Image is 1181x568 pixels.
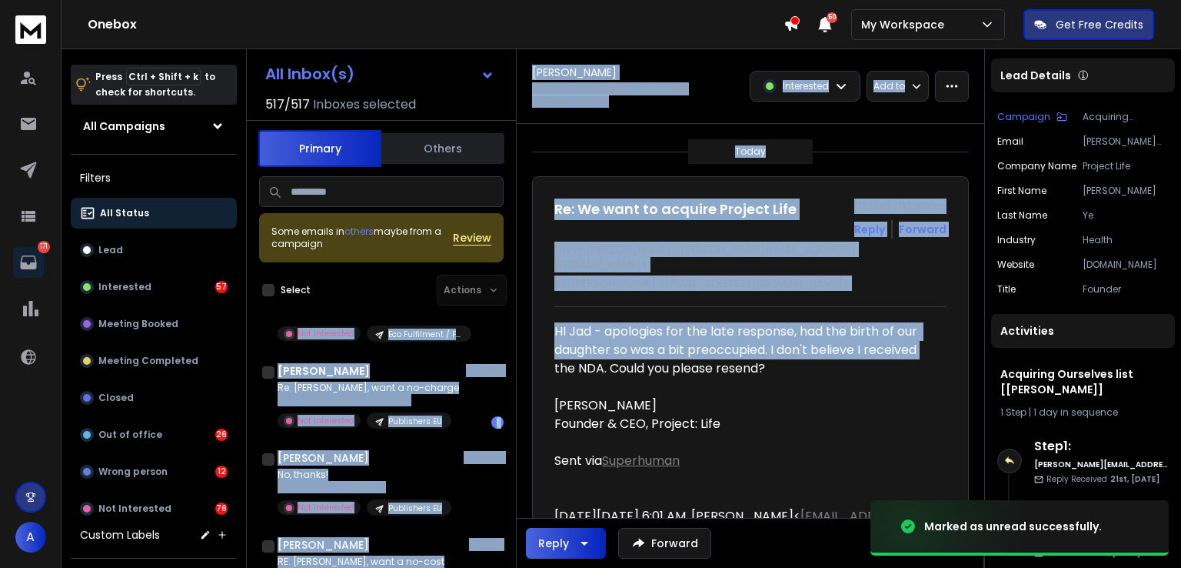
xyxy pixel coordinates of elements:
h1: Re: We want to acquire Project Life [554,199,797,220]
p: Acquiring Ourselves list [[PERSON_NAME]] [1083,111,1169,123]
h3: Filters [71,167,237,189]
p: Re: [PERSON_NAME], want a no-charge [278,382,459,394]
p: 171 [38,241,50,253]
span: Ctrl + Shift + k [126,68,201,85]
h1: [PERSON_NAME] [278,537,369,553]
p: Company Name [997,160,1076,172]
button: Meeting Completed [71,346,237,376]
div: Reply [538,536,569,551]
p: from: [PERSON_NAME] <[PERSON_NAME][EMAIL_ADDRESS][DOMAIN_NAME]> [554,242,946,272]
p: website [997,259,1034,271]
span: 50 [827,12,837,23]
p: Project Life [1083,160,1169,172]
span: 517 / 517 [265,95,310,114]
p: Not Interested [298,328,354,339]
p: Am [DATE] 14:31 schrieb [278,481,451,493]
a: Superhuman [602,452,680,469]
button: Meeting Booked [71,309,237,339]
button: All Status [71,198,237,229]
div: 26 [215,429,228,441]
button: All Inbox(s) [253,58,507,89]
div: Marked as unread successfully. [924,519,1102,534]
span: 21st, [DATE] [1110,473,1159,485]
h3: Inboxes selected [313,95,416,114]
h3: Custom Labels [80,527,160,543]
p: [PERSON_NAME][EMAIL_ADDRESS][DOMAIN_NAME] [1083,135,1169,148]
p: Press to check for shortcuts. [95,69,215,100]
button: Forward [618,528,711,559]
p: [DATE] : 03:41 pm [854,199,946,214]
p: Add to [873,80,905,92]
div: 1 [491,416,504,429]
p: Publishers EU [388,503,442,514]
p: [DOMAIN_NAME] [1083,259,1169,271]
h6: [PERSON_NAME][EMAIL_ADDRESS][DOMAIN_NAME] [1034,459,1169,470]
p: First Name [997,185,1046,197]
button: Not Interested76 [71,493,237,524]
p: [PERSON_NAME] [1083,185,1169,197]
p: Eco Fulfilment / Free Consultation - Postage Cost Analysis / 11-25 [388,329,462,340]
div: Some emails in maybe from a campaign [271,226,453,250]
p: RE: [PERSON_NAME], want a no-cost [278,556,462,568]
p: Lead [98,244,123,256]
button: Reply [854,222,885,237]
p: All Status [100,207,149,219]
span: 1 day in sequence [1033,406,1118,419]
button: All Campaigns [71,111,237,142]
font: [PERSON_NAME] [554,396,657,414]
p: 02:38 PM [464,452,504,464]
span: others [344,225,374,238]
button: Reply [526,528,606,559]
p: Campaign [997,111,1050,123]
div: | [1000,406,1166,419]
p: Lead Details [1000,68,1071,83]
button: Closed [71,383,237,413]
h1: Onebox [88,15,783,34]
p: Hi [PERSON_NAME], Not for us, [278,394,459,406]
p: Ye [1083,209,1169,222]
p: Not Interested [298,502,354,513]
button: Out of office26 [71,419,237,450]
p: title [997,283,1016,296]
div: Forward [899,222,946,237]
span: A [15,522,46,553]
p: Interested [783,80,829,92]
p: Today [735,145,766,158]
p: Founder [1083,283,1169,296]
p: Out of office [98,429,162,441]
p: industry [997,234,1036,246]
button: Get Free Credits [1023,9,1154,40]
p: Reply Received [1046,473,1159,485]
button: Review [453,230,491,246]
p: Get Free Credits [1056,17,1143,32]
span: 1 Step [1000,406,1026,419]
label: Select [281,284,311,296]
p: Email [997,135,1023,148]
a: 171 [13,247,44,278]
font: Founder & CEO, Project: Life [554,415,720,433]
button: Campaign [997,111,1067,123]
button: Others [381,132,504,165]
h1: All Campaigns [83,119,165,134]
div: 12 [215,466,228,478]
p: 03:19 PM [466,365,504,377]
p: Closed [98,392,134,404]
p: Last Name [997,209,1047,222]
h1: [PERSON_NAME] [278,363,370,379]
h1: All Inbox(s) [265,66,354,82]
div: Sent via [554,452,934,470]
p: My Workspace [861,17,950,32]
p: Interested [98,281,151,293]
div: Activities [991,314,1175,348]
h1: Acquiring Ourselves list [[PERSON_NAME]] [1000,366,1166,397]
button: Wrong person12 [71,456,237,487]
h1: [PERSON_NAME] [532,65,617,80]
p: [PERSON_NAME][EMAIL_ADDRESS][DOMAIN_NAME] [532,83,740,108]
h6: Step 1 : [1034,437,1169,456]
p: Wrong person [98,466,168,478]
p: Publishers EU [388,416,442,427]
div: HI Jad - apologies for the late response, had the birth of our daughter so was a bit preoccupied.... [554,322,934,378]
img: logo [15,15,46,44]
